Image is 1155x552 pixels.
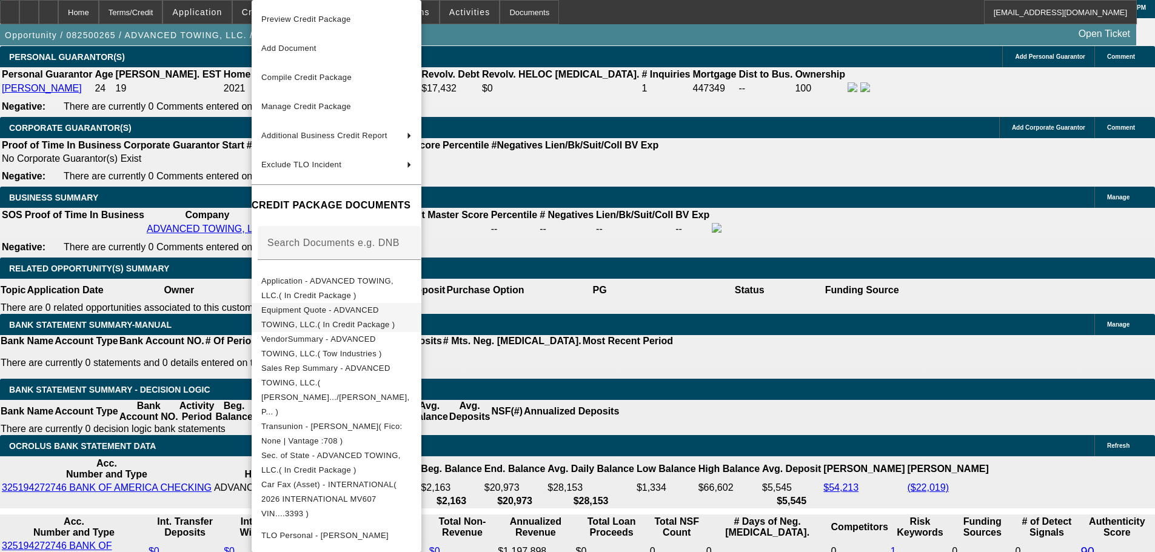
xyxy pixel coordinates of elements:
span: Compile Credit Package [261,73,352,82]
button: Transunion - Castanede, Jose( Fico: None | Vantage :708 ) [252,419,421,448]
span: Equipment Quote - ADVANCED TOWING, LLC.( In Credit Package ) [261,305,395,329]
button: Sec. of State - ADVANCED TOWING, LLC.( In Credit Package ) [252,448,421,477]
span: TLO Personal - [PERSON_NAME] [261,531,389,540]
button: Car Fax (Asset) - INTERNATIONAL( 2026 INTERNATIONAL MV607 VIN....3393 ) [252,477,421,521]
span: Car Fax (Asset) - INTERNATIONAL( 2026 INTERNATIONAL MV607 VIN....3393 ) [261,480,397,518]
span: VendorSummary - ADVANCED TOWING, LLC.( Tow Industries ) [261,334,382,358]
button: Application - ADVANCED TOWING, LLC.( In Credit Package ) [252,274,421,303]
span: Sales Rep Summary - ADVANCED TOWING, LLC.( [PERSON_NAME].../[PERSON_NAME], P... ) [261,364,409,416]
mat-label: Search Documents e.g. DNB [267,238,400,248]
span: Transunion - [PERSON_NAME]( Fico: None | Vantage :708 ) [261,422,403,445]
span: Add Document [261,44,316,53]
button: Sales Rep Summary - ADVANCED TOWING, LLC.( Culligan, Mi.../D'Aquila, P... ) [252,361,421,419]
span: Sec. of State - ADVANCED TOWING, LLC.( In Credit Package ) [261,451,401,474]
h4: CREDIT PACKAGE DOCUMENTS [252,198,421,213]
button: VendorSummary - ADVANCED TOWING, LLC.( Tow Industries ) [252,332,421,361]
span: Exclude TLO Incident [261,160,341,169]
button: Equipment Quote - ADVANCED TOWING, LLC.( In Credit Package ) [252,303,421,332]
span: Manage Credit Package [261,102,351,111]
span: Additional Business Credit Report [261,131,387,140]
button: TLO Personal - Castanede, Jose [252,521,421,550]
span: Preview Credit Package [261,15,351,24]
span: Application - ADVANCED TOWING, LLC.( In Credit Package ) [261,276,393,300]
